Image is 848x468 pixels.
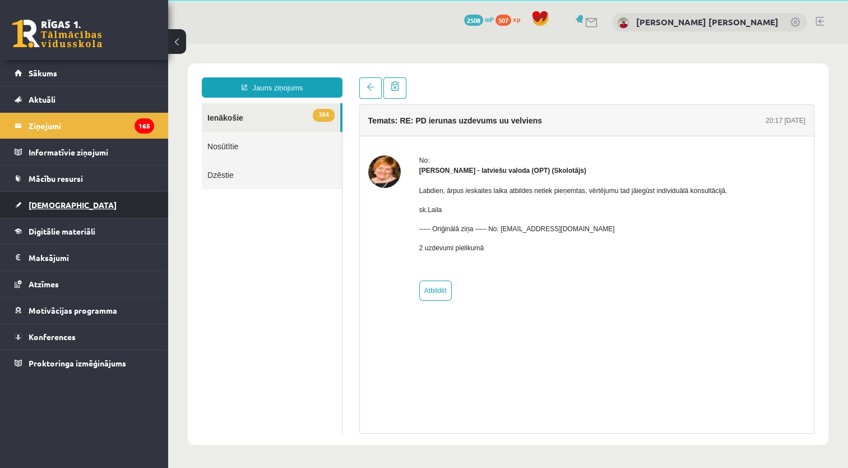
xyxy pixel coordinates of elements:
a: [PERSON_NAME] [PERSON_NAME] [636,16,779,27]
span: Mācību resursi [29,173,83,183]
span: Aktuāli [29,94,55,104]
a: Jauns ziņojums [34,34,174,54]
i: 165 [135,118,154,134]
span: [DEMOGRAPHIC_DATA] [29,200,117,210]
legend: Informatīvie ziņojumi [29,139,154,165]
a: Rīgas 1. Tālmācības vidusskola [12,20,102,48]
img: Olivers Larss Šēnbergs [618,17,629,29]
span: Proktoringa izmēģinājums [29,358,126,368]
a: Atbildēt [251,237,284,257]
legend: Ziņojumi [29,113,154,139]
span: Digitālie materiāli [29,226,95,236]
span: Konferences [29,332,76,342]
span: 164 [145,65,166,78]
p: 2 uzdevumi pielikumā [251,199,559,209]
a: Atzīmes [15,271,154,297]
a: 2508 mP [464,15,494,24]
a: Maksājumi [15,245,154,270]
a: [DEMOGRAPHIC_DATA] [15,192,154,218]
span: Atzīmes [29,279,59,289]
img: Laila Jirgensone - latviešu valoda (OPT) [200,112,233,144]
a: Aktuāli [15,86,154,112]
span: Motivācijas programma [29,305,117,315]
p: ----- Oriģinālā ziņa ----- No: [EMAIL_ADDRESS][DOMAIN_NAME] [251,180,559,190]
p: Labdien, ārpus ieskaites laika atbildes netiek pieņemtas, vērtējumu tad jāiegūst individuālā kons... [251,142,559,152]
a: Sākums [15,60,154,86]
a: 507 xp [495,15,526,24]
a: Nosūtītie [34,88,174,117]
a: Informatīvie ziņojumi [15,139,154,165]
span: xp [513,15,520,24]
div: No: [251,112,559,122]
a: Konferences [15,324,154,350]
span: 507 [495,15,511,26]
a: Ziņojumi165 [15,113,154,139]
div: 20:17 [DATE] [597,72,637,82]
span: mP [485,15,494,24]
a: Dzēstie [34,117,174,145]
legend: Maksājumi [29,245,154,270]
span: 2508 [464,15,483,26]
a: Mācību resursi [15,166,154,191]
a: 164Ienākošie [34,59,172,88]
strong: [PERSON_NAME] - latviešu valoda (OPT) (Skolotājs) [251,123,418,131]
span: Sākums [29,68,57,78]
a: Proktoringa izmēģinājums [15,350,154,376]
p: sk.Laila [251,161,559,171]
a: Digitālie materiāli [15,218,154,244]
a: Motivācijas programma [15,297,154,323]
h4: Temats: RE: PD ierunas uzdevums uu velviens [200,72,374,81]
